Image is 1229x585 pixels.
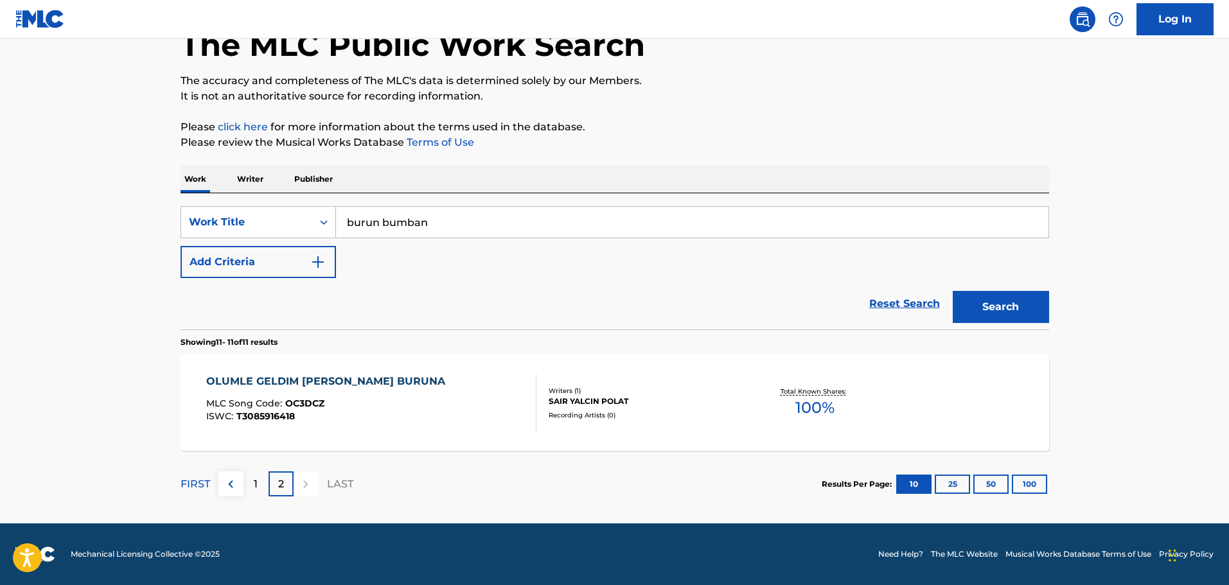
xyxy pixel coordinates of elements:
[285,397,324,409] span: OC3DCZ
[953,291,1049,323] button: Search
[1012,475,1047,494] button: 100
[181,246,336,278] button: Add Criteria
[181,206,1049,329] form: Search Form
[206,397,285,409] span: MLC Song Code :
[206,410,236,422] span: ISWC :
[795,396,835,419] span: 100 %
[181,476,210,492] p: FIRST
[189,214,305,230] div: Work Title
[233,166,267,193] p: Writer
[181,166,210,193] p: Work
[218,121,268,133] a: click here
[1165,523,1229,585] iframe: Chat Widget
[1169,536,1176,575] div: Drag
[549,410,743,420] div: Recording Artists ( 0 )
[822,478,895,490] p: Results Per Page:
[1136,3,1214,35] a: Log In
[278,476,284,492] p: 2
[310,254,326,270] img: 9d2ae6d4665cec9f34b9.svg
[549,386,743,396] div: Writers ( 1 )
[254,476,258,492] p: 1
[549,396,743,407] div: SAIR YALCIN POLAT
[1075,12,1090,27] img: search
[223,476,238,492] img: left
[1159,548,1214,560] a: Privacy Policy
[181,354,1049,451] a: OLUMLE GELDIM [PERSON_NAME] BURUNAMLC Song Code:OC3DCZISWC:T3085916418Writers (1)SAIR YALCIN POLA...
[1103,6,1129,32] div: Help
[206,374,452,389] div: OLUMLE GELDIM [PERSON_NAME] BURUNA
[863,290,946,318] a: Reset Search
[181,26,645,64] h1: The MLC Public Work Search
[71,548,220,560] span: Mechanical Licensing Collective © 2025
[327,476,353,492] p: LAST
[290,166,337,193] p: Publisher
[1005,548,1151,560] a: Musical Works Database Terms of Use
[181,336,278,348] p: Showing 11 - 11 of 11 results
[181,135,1049,150] p: Please review the Musical Works Database
[781,387,849,396] p: Total Known Shares:
[236,410,295,422] span: T3085916418
[935,475,970,494] button: 25
[973,475,1009,494] button: 50
[181,119,1049,135] p: Please for more information about the terms used in the database.
[878,548,923,560] a: Need Help?
[931,548,998,560] a: The MLC Website
[896,475,932,494] button: 10
[15,10,65,28] img: MLC Logo
[1070,6,1095,32] a: Public Search
[1108,12,1124,27] img: help
[15,546,55,562] img: logo
[404,136,474,148] a: Terms of Use
[181,73,1049,89] p: The accuracy and completeness of The MLC's data is determined solely by our Members.
[181,89,1049,104] p: It is not an authoritative source for recording information.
